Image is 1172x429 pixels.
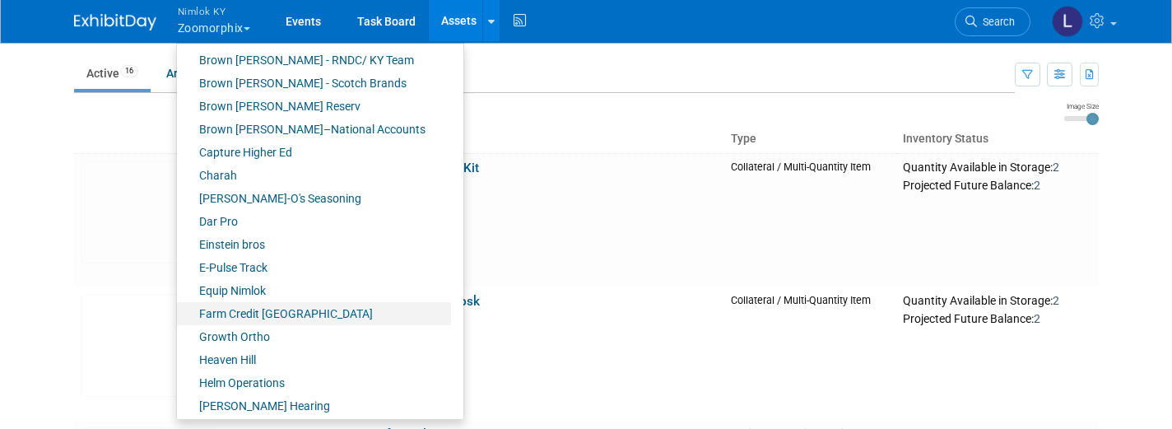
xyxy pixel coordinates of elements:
[177,141,451,164] a: Capture Higher Ed
[1064,101,1099,111] div: Image Size
[177,279,451,302] a: Equip Nimlok
[223,125,724,153] th: Asset
[724,287,897,421] td: Collateral / Multi-Quantity Item
[903,161,1091,175] div: Quantity Available in Storage:
[177,187,451,210] a: [PERSON_NAME]-O's Seasoning
[1052,6,1083,37] img: Luc Schaefer
[1053,161,1059,174] span: 2
[177,348,451,371] a: Heaven Hill
[177,49,451,72] a: Brown [PERSON_NAME] - RNDC/ KY Team
[177,233,451,256] a: Einstein bros
[177,256,451,279] a: E-Pulse Track
[903,294,1091,309] div: Quantity Available in Storage:
[903,309,1091,327] div: Projected Future Balance:
[955,7,1030,36] a: Search
[1034,179,1040,192] span: 2
[1034,312,1040,325] span: 2
[177,302,451,325] a: Farm Credit [GEOGRAPHIC_DATA]
[154,58,240,89] a: Archived1
[724,125,897,153] th: Type
[1053,294,1059,307] span: 2
[178,2,250,20] span: Nimlok KY
[120,65,138,77] span: 16
[177,164,451,187] a: Charah
[177,118,451,141] a: Brown [PERSON_NAME]–National Accounts
[230,294,480,309] a: ACCESSORIES - Freestanding Monitor Kiosk
[177,394,451,417] a: [PERSON_NAME] Hearing
[177,325,451,348] a: Growth Ortho
[177,371,451,394] a: Helm Operations
[724,153,897,287] td: Collateral / Multi-Quantity Item
[177,72,451,95] a: Brown [PERSON_NAME] - Scotch Brands
[74,58,151,89] a: Active16
[177,210,451,233] a: Dar Pro
[177,95,451,118] a: Brown [PERSON_NAME] Reserv
[977,16,1015,28] span: Search
[74,14,156,30] img: ExhibitDay
[903,175,1091,194] div: Projected Future Balance:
